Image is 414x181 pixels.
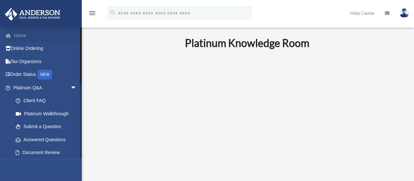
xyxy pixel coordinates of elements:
[149,58,345,169] iframe: 231110_Toby_KnowledgeRoom
[109,9,117,16] i: search
[9,107,87,120] a: Platinum Walkthrough
[70,81,83,95] span: arrow_drop_down
[5,42,87,55] a: Online Ordering
[9,146,87,159] a: Document Review
[38,70,52,79] div: NEW
[3,8,62,21] img: Anderson Advisors Platinum Portal
[399,8,409,18] img: User Pic
[9,133,87,146] a: Answered Questions
[88,9,96,17] i: menu
[5,81,87,94] a: Platinum Q&Aarrow_drop_down
[5,55,87,68] a: Tax Organizers
[5,68,87,81] a: Order StatusNEW
[9,120,87,133] a: Submit a Question
[5,29,87,42] a: Home
[185,36,309,49] b: Platinum Knowledge Room
[88,11,96,17] a: menu
[9,94,87,107] a: Client FAQ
